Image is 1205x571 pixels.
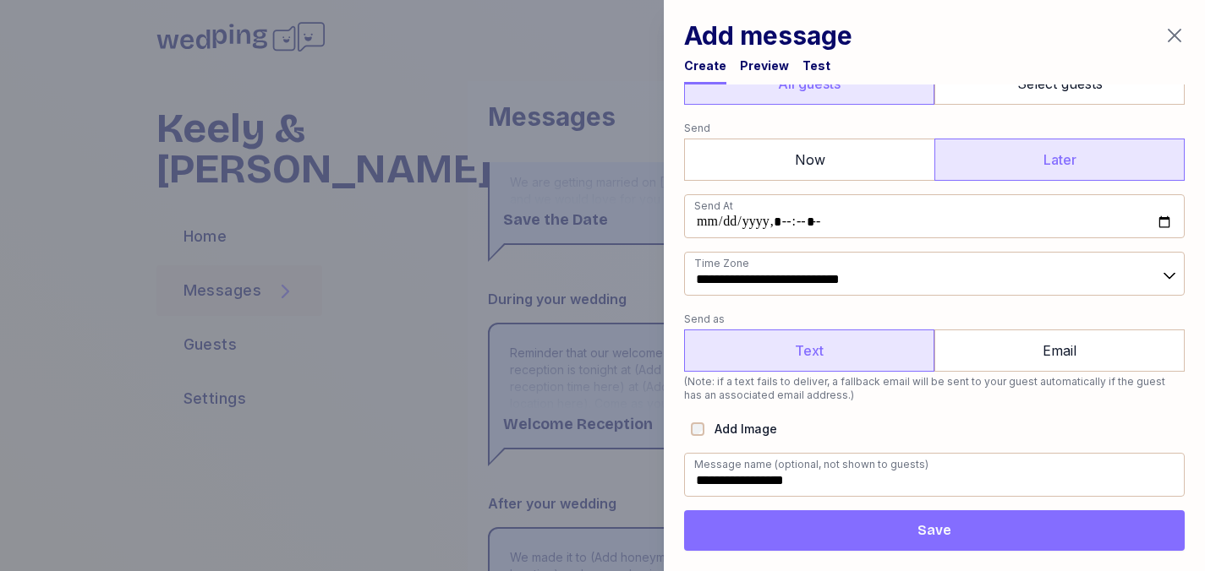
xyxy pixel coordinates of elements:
label: Text [684,329,934,372]
label: Later [934,139,1185,181]
div: Preview [740,57,789,74]
input: Message name (optional, not shown to guests) [684,453,1185,497]
label: Add Image [704,419,777,439]
label: Send [684,118,1185,139]
label: Now [684,139,934,181]
div: Test [802,57,830,74]
span: Save [917,520,951,541]
label: Send as [684,309,1185,329]
label: Email [934,329,1185,372]
p: (Note: if a text fails to deliver, a fallback email will be sent to your guest automatically if t... [684,375,1185,402]
div: Create [684,57,726,74]
button: Save [684,510,1185,551]
h1: Add message [684,20,852,51]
